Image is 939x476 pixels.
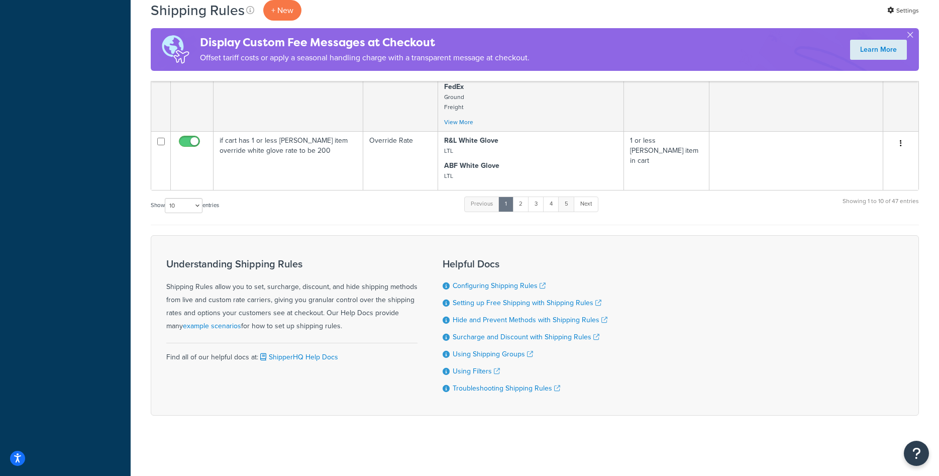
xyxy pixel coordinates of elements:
[453,332,599,342] a: Surcharge and Discount with Shipping Rules
[444,160,499,171] strong: ABF White Glove
[558,197,575,212] a: 5
[464,197,499,212] a: Previous
[214,131,363,190] td: if cart has 1 or less [PERSON_NAME] item override white glove rate to be 200
[258,352,338,362] a: ShipperHQ Help Docs
[183,321,241,331] a: example scenarios
[165,198,202,213] select: Showentries
[151,28,200,71] img: duties-banner-06bc72dcb5fe05cb3f9472aba00be2ae8eb53ab6f0d8bb03d382ba314ac3c341.png
[444,146,453,155] small: LTL
[453,280,546,291] a: Configuring Shipping Rules
[624,131,709,190] td: 1 or less [PERSON_NAME] item in cart
[850,40,907,60] a: Learn More
[904,441,929,466] button: Open Resource Center
[166,258,418,333] div: Shipping Rules allow you to set, surcharge, discount, and hide shipping methods from live and cus...
[151,198,219,213] label: Show entries
[363,131,438,190] td: Override Rate
[444,135,498,146] strong: R&L White Glove
[453,298,601,308] a: Setting up Free Shipping with Shipping Rules
[166,258,418,269] h3: Understanding Shipping Rules
[528,197,544,212] a: 3
[887,4,919,18] a: Settings
[453,315,607,325] a: Hide and Prevent Methods with Shipping Rules
[453,366,500,376] a: Using Filters
[453,349,533,359] a: Using Shipping Groups
[444,81,464,92] strong: FedEx
[543,197,559,212] a: 4
[166,343,418,364] div: Find all of our helpful docs at:
[444,171,453,180] small: LTL
[200,34,530,51] h4: Display Custom Fee Messages at Checkout
[498,197,513,212] a: 1
[574,197,598,212] a: Next
[151,1,245,20] h1: Shipping Rules
[453,383,560,394] a: Troubleshooting Shipping Rules
[512,197,529,212] a: 2
[843,196,919,217] div: Showing 1 to 10 of 47 entries
[200,51,530,65] p: Offset tariff costs or apply a seasonal handling charge with a transparent message at checkout.
[444,92,464,112] small: Ground Freight
[444,118,473,127] a: View More
[443,258,607,269] h3: Helpful Docs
